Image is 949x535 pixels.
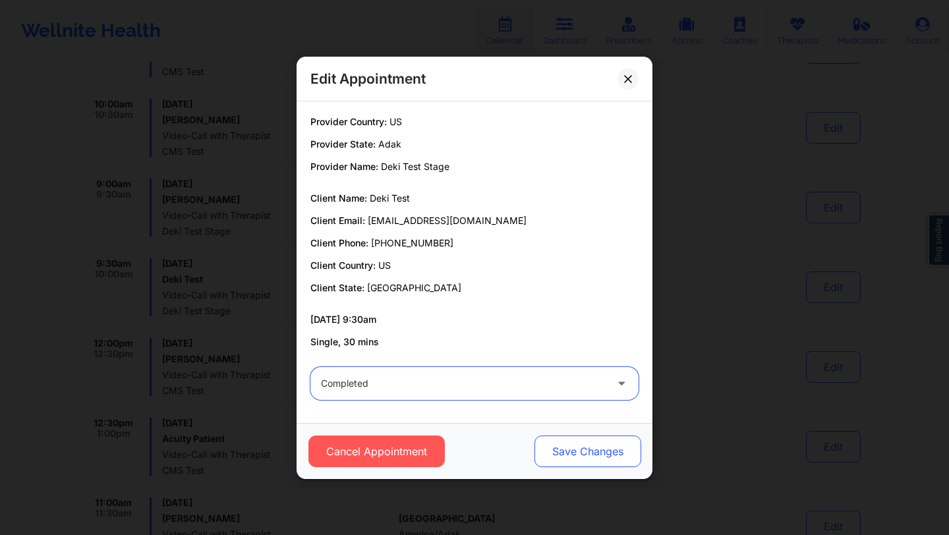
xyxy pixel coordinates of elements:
[310,259,639,272] p: Client Country:
[310,214,639,227] p: Client Email:
[310,335,639,349] p: Single, 30 mins
[310,313,639,326] p: [DATE] 9:30am
[310,70,426,88] h2: Edit Appointment
[534,436,641,467] button: Save Changes
[371,237,453,248] span: [PHONE_NUMBER]
[367,282,461,293] span: [GEOGRAPHIC_DATA]
[308,436,445,467] button: Cancel Appointment
[310,192,639,205] p: Client Name:
[321,367,606,400] div: completed
[310,281,639,295] p: Client State:
[310,138,639,151] p: Provider State:
[378,260,391,271] span: US
[378,138,401,150] span: Adak
[381,161,449,172] span: Deki Test Stage
[389,116,402,127] span: US
[310,237,639,250] p: Client Phone:
[370,192,410,204] span: Deki Test
[368,215,527,226] span: [EMAIL_ADDRESS][DOMAIN_NAME]
[310,115,639,128] p: Provider Country:
[310,160,639,173] p: Provider Name:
